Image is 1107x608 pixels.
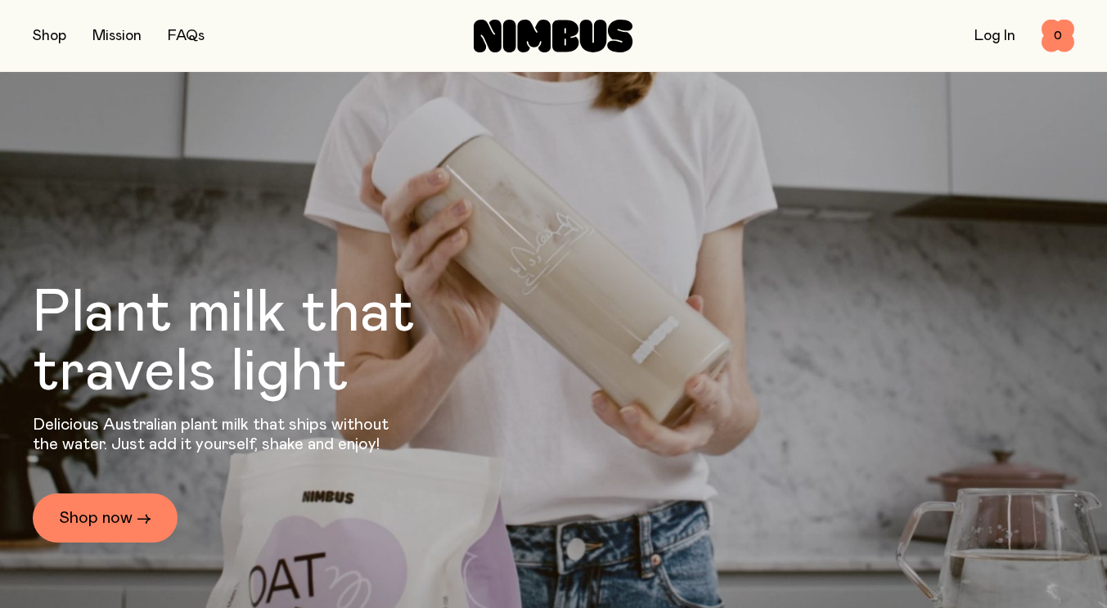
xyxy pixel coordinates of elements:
[33,284,504,402] h1: Plant milk that travels light
[168,29,205,43] a: FAQs
[33,493,178,543] a: Shop now →
[92,29,142,43] a: Mission
[33,415,399,454] p: Delicious Australian plant milk that ships without the water. Just add it yourself, shake and enjoy!
[1042,20,1074,52] button: 0
[974,29,1015,43] a: Log In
